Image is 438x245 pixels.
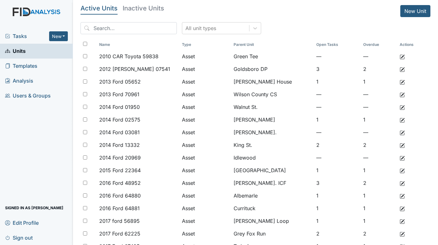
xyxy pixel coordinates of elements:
input: Search... [81,22,177,34]
td: 2 [361,139,397,151]
span: Edit Profile [5,218,39,228]
td: [PERSON_NAME] Loop [231,215,314,227]
th: Toggle SortBy [97,39,180,50]
td: 1 [314,75,361,88]
span: 2017 Ford 62225 [99,230,140,237]
td: Albemarle [231,189,314,202]
td: 2 [314,227,361,240]
th: Toggle SortBy [231,39,314,50]
td: [GEOGRAPHIC_DATA] [231,164,314,177]
td: — [314,88,361,101]
th: Actions [397,39,429,50]
td: 1 [314,164,361,177]
td: — [361,101,397,113]
span: 2012 [PERSON_NAME] 07541 [99,65,170,73]
td: Asset [179,101,231,113]
td: Asset [179,189,231,202]
td: Asset [179,88,231,101]
td: Wilson County CS [231,88,314,101]
td: 1 [314,189,361,202]
span: 2014 Ford 13332 [99,141,140,149]
td: 1 [361,202,397,215]
td: Asset [179,63,231,75]
span: 2016 Ford 48952 [99,179,141,187]
button: New [49,31,68,41]
td: — [314,151,361,164]
span: Analysis [5,76,33,86]
td: King St. [231,139,314,151]
span: 2014 Ford 03081 [99,129,140,136]
td: Asset [179,202,231,215]
th: Toggle SortBy [179,39,231,50]
span: Sign out [5,233,33,242]
td: 2 [314,139,361,151]
span: 2014 Ford 01950 [99,103,140,111]
td: Asset [179,151,231,164]
td: — [314,126,361,139]
td: 2 [361,63,397,75]
span: 2015 Ford 22364 [99,166,141,174]
span: 2017 ford 56895 [99,217,140,225]
td: 2 [361,227,397,240]
td: 2 [361,177,397,189]
span: Units [5,46,26,56]
td: 1 [361,113,397,126]
td: Green Tee [231,50,314,63]
td: — [361,50,397,63]
td: Asset [179,50,231,63]
td: Asset [179,126,231,139]
td: 1 [314,215,361,227]
span: 2016 Ford 64880 [99,192,141,199]
span: Users & Groups [5,91,51,101]
td: — [361,126,397,139]
a: Tasks [5,32,49,40]
td: 1 [361,75,397,88]
td: Asset [179,164,231,177]
th: Toggle SortBy [314,39,361,50]
td: [PERSON_NAME] [231,113,314,126]
span: Templates [5,61,37,71]
td: Asset [179,113,231,126]
span: 2013 Ford 05652 [99,78,141,85]
td: Grey Fox Run [231,227,314,240]
td: — [314,50,361,63]
td: Asset [179,75,231,88]
span: 2010 CAR Toyota 59838 [99,53,158,60]
td: Goldsboro DP [231,63,314,75]
td: Walnut St. [231,101,314,113]
span: 2014 Ford 20969 [99,154,141,161]
td: 1 [361,164,397,177]
div: All unit types [185,24,216,32]
td: Currituck [231,202,314,215]
a: New Unit [400,5,430,17]
span: 2014 Ford 02575 [99,116,140,123]
td: — [314,101,361,113]
td: 3 [314,63,361,75]
td: [PERSON_NAME]. ICF [231,177,314,189]
td: [PERSON_NAME] House [231,75,314,88]
td: 1 [314,113,361,126]
span: Signed in as [PERSON_NAME] [5,203,63,213]
td: 1 [361,215,397,227]
td: 1 [314,202,361,215]
td: — [361,151,397,164]
td: — [361,88,397,101]
td: Idlewood [231,151,314,164]
td: 1 [361,189,397,202]
h5: Inactive Units [123,5,164,11]
h5: Active Units [81,5,118,11]
td: Asset [179,215,231,227]
td: Asset [179,177,231,189]
span: 2013 Ford 70961 [99,91,139,98]
td: Asset [179,227,231,240]
td: Asset [179,139,231,151]
input: Toggle All Rows Selected [83,42,87,46]
td: [PERSON_NAME]. [231,126,314,139]
span: 2016 Ford 64881 [99,204,140,212]
td: 3 [314,177,361,189]
th: Toggle SortBy [361,39,397,50]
